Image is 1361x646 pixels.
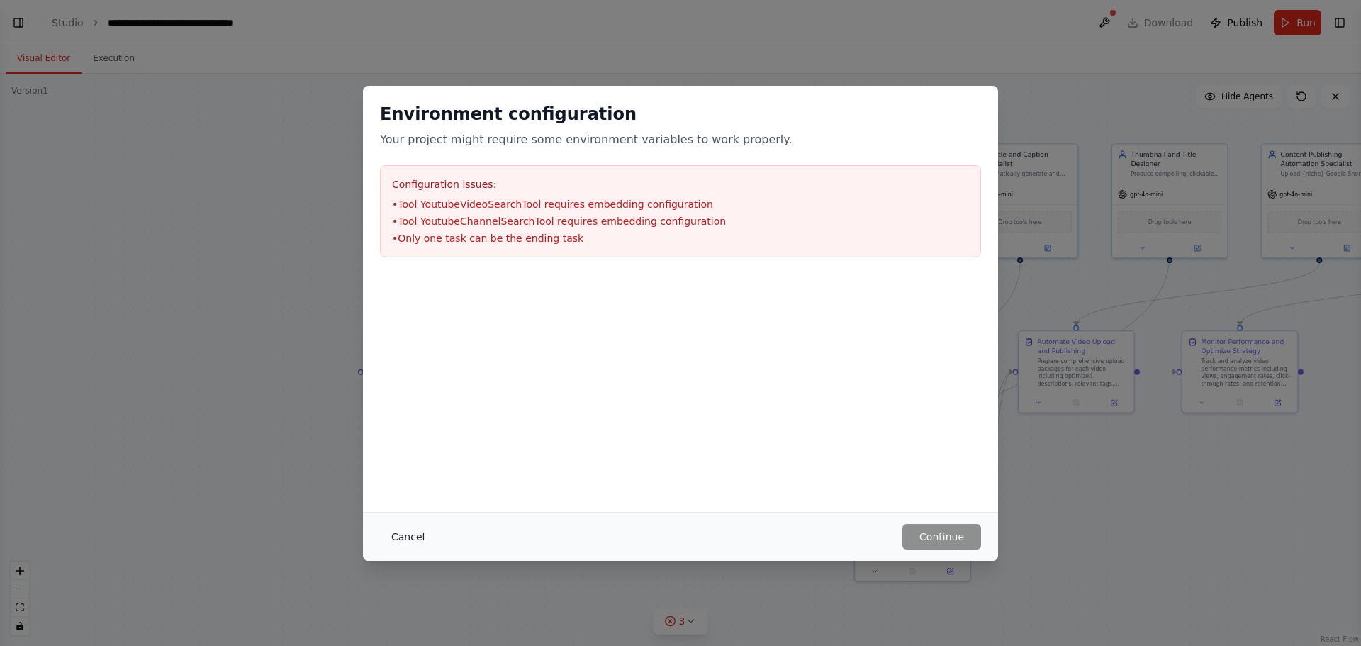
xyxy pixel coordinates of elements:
li: • Tool YoutubeChannelSearchTool requires embedding configuration [392,214,969,228]
p: Your project might require some environment variables to work properly. [380,131,981,148]
li: • Tool YoutubeVideoSearchTool requires embedding configuration [392,197,969,211]
li: • Only one task can be the ending task [392,231,969,245]
button: Continue [902,524,981,550]
h2: Environment configuration [380,103,981,126]
h3: Configuration issues: [392,177,969,191]
button: Cancel [380,524,436,550]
